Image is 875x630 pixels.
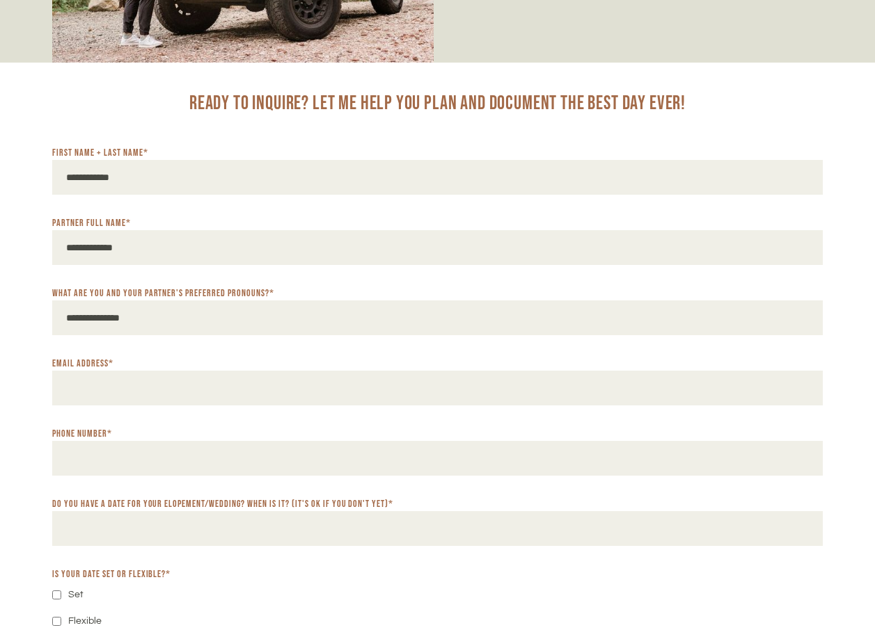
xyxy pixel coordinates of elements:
label: Set [68,585,84,604]
label: Email address [52,357,113,370]
label: Do you have a date for your elopement/wedding? When is it? (It's ok if you don't yet) [52,498,393,510]
h2: Ready to Inquire? Let me help you plan and document the best day ever! [52,90,823,118]
label: First Name + Last Name [52,147,148,159]
label: What are you and your partner's preferred pronouns? [52,287,274,300]
label: Partner Full Name [52,217,131,229]
label: Is your date set or flexible? [52,568,171,581]
label: Phone Number [52,428,112,440]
